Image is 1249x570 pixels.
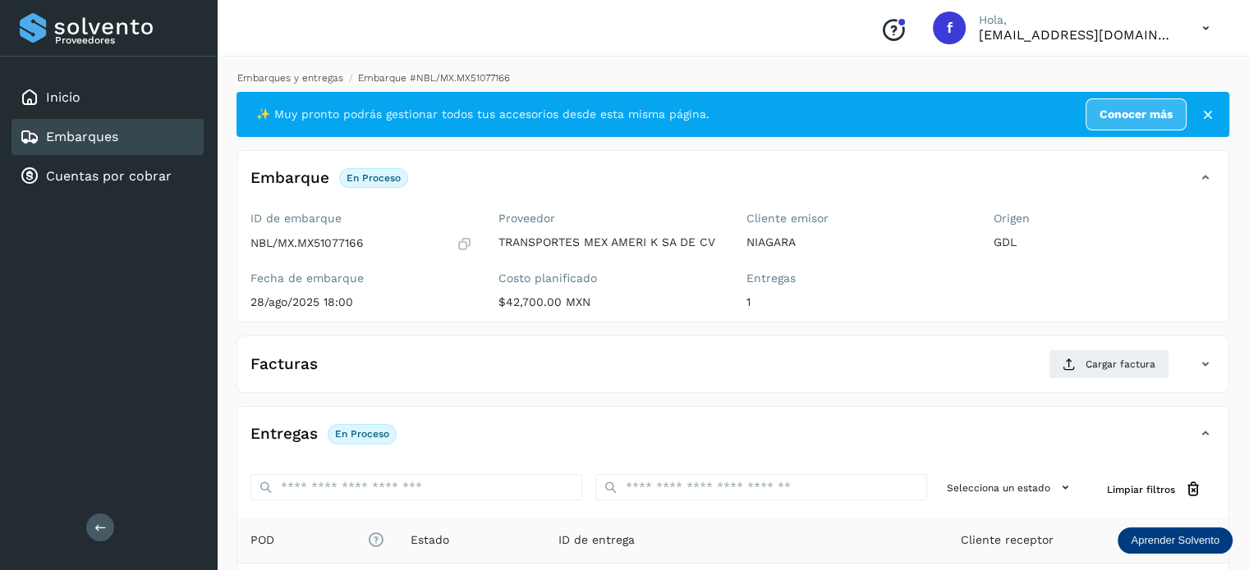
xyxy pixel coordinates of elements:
a: Inicio [46,89,80,105]
h4: Embarque [250,169,329,188]
p: fyc3@mexamerik.com [979,27,1176,43]
button: Limpiar filtros [1094,474,1215,504]
span: ID de entrega [558,531,635,549]
nav: breadcrumb [236,71,1229,85]
span: ✨ Muy pronto podrás gestionar todos tus accesorios desde esta misma página. [256,106,709,123]
div: EmbarqueEn proceso [237,164,1228,205]
span: Cargar factura [1086,357,1155,372]
span: Estado [411,531,449,549]
div: Aprender Solvento [1118,527,1233,554]
label: Fecha de embarque [250,271,472,285]
a: Embarques y entregas [237,72,343,84]
a: Embarques [46,129,118,144]
h4: Entregas [250,425,318,444]
div: EntregasEn proceso [237,420,1228,461]
div: Cuentas por cobrar [11,158,204,194]
label: Origen [994,212,1215,226]
p: Aprender Solvento [1131,534,1219,547]
p: 1 [746,295,968,309]
p: En proceso [347,172,401,184]
p: TRANSPORTES MEX AMERI K SA DE CV [498,235,720,249]
p: Hola, [979,13,1176,27]
button: Cargar factura [1049,349,1169,379]
h4: Facturas [250,355,318,374]
div: Inicio [11,80,204,116]
label: Proveedor [498,212,720,226]
p: 28/ago/2025 18:00 [250,295,472,309]
div: FacturasCargar factura [237,349,1228,392]
div: Embarques [11,119,204,155]
p: En proceso [335,428,389,440]
span: Embarque #NBL/MX.MX51077166 [358,72,510,84]
p: NBL/MX.MX51077166 [250,236,364,250]
p: $42,700.00 MXN [498,295,720,309]
label: Cliente emisor [746,212,968,226]
p: Proveedores [55,34,197,46]
label: Entregas [746,271,968,285]
button: Selecciona un estado [940,474,1081,501]
a: Cuentas por cobrar [46,168,172,184]
label: ID de embarque [250,212,472,226]
p: NIAGARA [746,235,968,249]
span: POD [250,531,384,549]
span: Cliente receptor [961,531,1054,549]
span: Limpiar filtros [1107,482,1175,497]
label: Costo planificado [498,271,720,285]
a: Conocer más [1086,98,1187,130]
p: GDL [994,235,1215,249]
